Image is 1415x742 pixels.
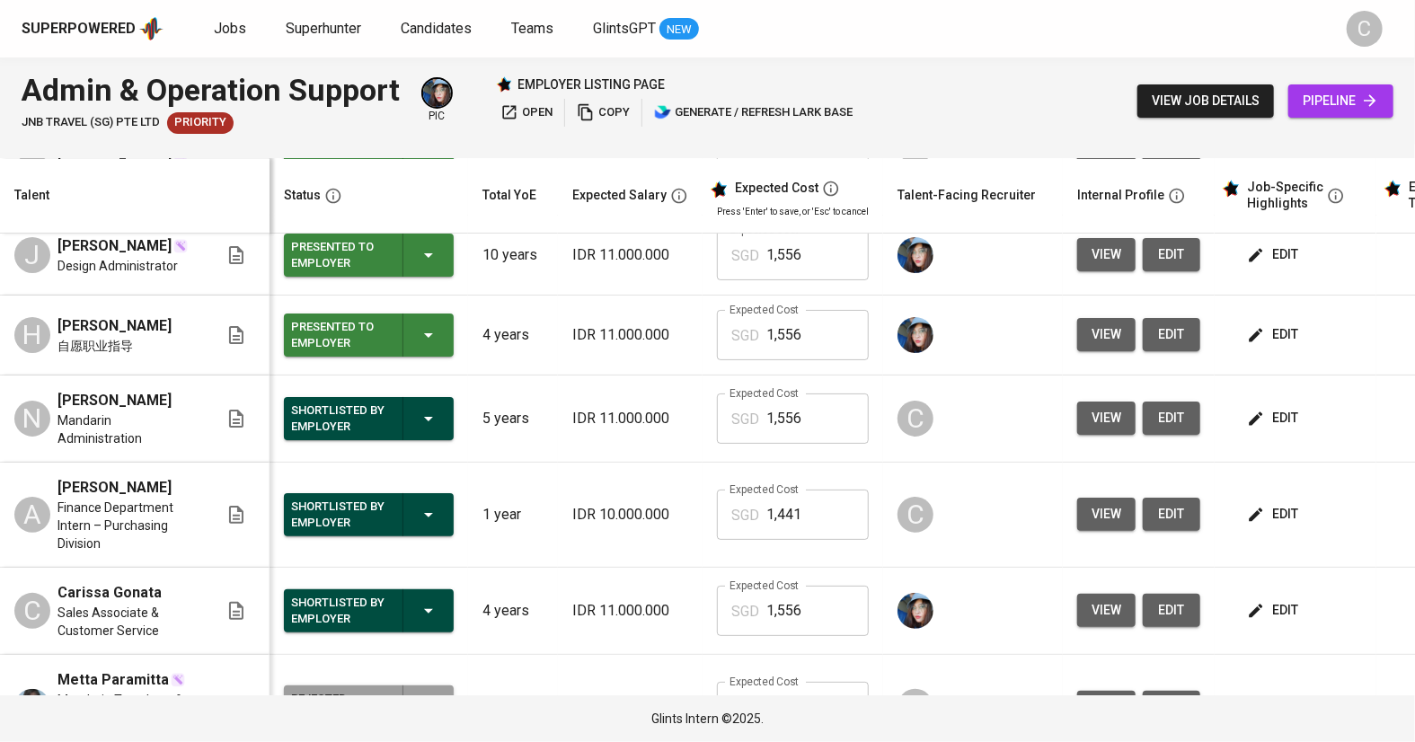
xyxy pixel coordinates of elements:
p: SGD [731,601,759,623]
img: glints_star.svg [1384,180,1402,198]
p: 4 years [482,324,544,346]
img: glints_star.svg [710,181,728,199]
a: Teams [511,18,557,40]
p: 10 years [482,244,544,266]
img: Glints Star [496,76,512,93]
span: Candidates [401,20,472,37]
a: pipeline [1288,84,1393,118]
p: SGD [731,505,759,526]
button: edit [1143,594,1200,627]
p: 1 year [482,504,544,526]
p: IDR 11.000.000 [572,408,688,429]
div: C [1347,11,1383,47]
button: view [1077,498,1136,531]
div: A [14,497,50,533]
span: edit [1157,323,1186,346]
span: copy [577,102,630,123]
button: copy [572,99,634,127]
button: edit [1143,238,1200,271]
div: Status [284,184,321,207]
div: C [898,497,933,533]
button: edit [1243,691,1305,724]
button: view [1077,318,1136,351]
span: GlintsGPT [593,20,656,37]
p: IDR 11.000.000 [572,244,688,266]
span: Superhunter [286,20,361,37]
span: [PERSON_NAME] [57,235,172,257]
div: H [14,317,50,353]
div: Expected Salary [572,184,667,207]
span: Teams [511,20,553,37]
span: view [1092,243,1121,266]
span: edit [1251,503,1298,526]
img: magic_wand.svg [173,239,188,253]
a: edit [1143,318,1200,351]
span: edit [1251,323,1298,346]
button: edit [1143,402,1200,435]
span: [PERSON_NAME] [57,477,172,499]
p: SGD [731,325,759,347]
button: edit [1243,594,1305,627]
span: edit [1157,503,1186,526]
button: edit [1243,498,1305,531]
a: GlintsGPT NEW [593,18,699,40]
span: [PERSON_NAME] [57,390,172,411]
img: diazagista@glints.com [423,79,451,107]
button: view [1077,238,1136,271]
span: edit [1157,243,1186,266]
span: edit [1251,243,1298,266]
button: Shortlisted by Employer [284,493,454,536]
span: 自愿职业指导 [57,337,133,355]
button: Rejected Internally [284,685,454,729]
div: Talent-Facing Recruiter [898,184,1036,207]
p: 5 years [482,408,544,429]
img: diazagista@glints.com [898,317,933,353]
div: Presented to Employer [291,235,388,275]
img: diazagista@glints.com [898,593,933,629]
button: edit [1243,402,1305,435]
div: J [14,237,50,273]
div: Job-Specific Highlights [1247,180,1323,211]
span: Jobs [214,20,246,37]
div: Admin & Operation Support [22,68,400,112]
button: edit [1243,238,1305,271]
span: Carissa Gonata [57,582,162,604]
div: Total YoE [482,184,536,207]
span: Metta Paramitta [57,669,169,691]
button: view [1077,594,1136,627]
a: Superpoweredapp logo [22,15,164,42]
div: Talent [14,184,49,207]
button: Shortlisted by Employer [284,397,454,440]
button: edit [1143,691,1200,724]
a: Jobs [214,18,250,40]
p: IDR 10.000.000 [572,504,688,526]
p: IDR 11.000.000 [572,324,688,346]
button: edit [1143,498,1200,531]
div: Rejected Internally [291,687,388,727]
p: Press 'Enter' to save, or 'Esc' to cancel [717,205,869,218]
p: SGD [731,245,759,267]
span: edit [1251,599,1298,622]
span: view [1092,407,1121,429]
span: NEW [659,21,699,39]
span: Priority [167,114,234,131]
span: generate / refresh lark base [654,102,853,123]
button: Shortlisted by Employer [284,589,454,632]
img: diazagista@glints.com [898,237,933,273]
div: Superpowered [22,19,136,40]
a: open [496,99,557,127]
img: glints_star.svg [1222,180,1240,198]
div: Expected Cost [735,181,818,197]
span: pipeline [1303,90,1379,112]
button: view [1077,402,1136,435]
div: pic [421,77,453,124]
button: Presented to Employer [284,234,454,277]
div: Internal Profile [1077,184,1164,207]
img: app logo [139,15,164,42]
span: Sales Associate & Customer Service [57,604,197,640]
div: C [898,401,933,437]
a: Superhunter [286,18,365,40]
div: C [14,593,50,629]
